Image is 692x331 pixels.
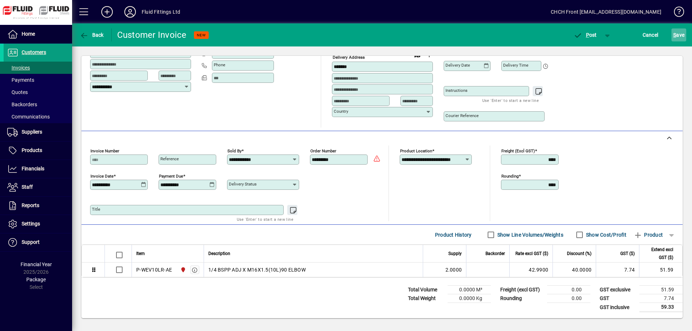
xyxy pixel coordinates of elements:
[412,49,423,61] a: View on map
[4,86,72,98] a: Quotes
[485,250,505,258] span: Backorder
[208,266,306,273] span: 1/4 BSPP ADJ X M16X1.5(10L)90 ELBOW
[501,148,535,153] mat-label: Freight (excl GST)
[585,231,626,238] label: Show Cost/Profit
[22,147,42,153] span: Products
[567,250,591,258] span: Discount (%)
[634,229,663,241] span: Product
[515,250,548,258] span: Rate excl GST ($)
[22,49,46,55] span: Customers
[547,294,590,303] td: 0.00
[227,148,241,153] mat-label: Sold by
[671,28,686,41] button: Save
[7,77,34,83] span: Payments
[92,207,100,212] mat-label: Title
[22,202,39,208] span: Reports
[80,32,104,38] span: Back
[482,96,539,104] mat-hint: Use 'Enter' to start a new line
[4,160,72,178] a: Financials
[142,6,180,18] div: Fluid Fittings Ltd
[596,286,639,294] td: GST exclusive
[4,178,72,196] a: Staff
[4,233,72,251] a: Support
[22,221,40,227] span: Settings
[7,65,30,71] span: Invoices
[586,32,589,38] span: P
[497,294,547,303] td: Rounding
[404,286,448,294] td: Total Volume
[229,182,257,187] mat-label: Delivery status
[514,266,548,273] div: 42.9900
[432,228,475,241] button: Product History
[160,156,179,161] mat-label: Reference
[596,294,639,303] td: GST
[501,174,519,179] mat-label: Rounding
[22,166,44,171] span: Financials
[78,28,106,41] button: Back
[22,31,35,37] span: Home
[404,294,448,303] td: Total Weight
[496,231,563,238] label: Show Line Volumes/Weights
[423,49,435,61] button: Choose address
[445,266,462,273] span: 2.0000
[22,129,42,135] span: Suppliers
[136,266,172,273] div: P-WEV10LR-AE
[7,89,28,95] span: Quotes
[4,142,72,160] a: Products
[197,33,206,37] span: NEW
[551,6,661,18] div: CHCH Front [EMAIL_ADDRESS][DOMAIN_NAME]
[4,74,72,86] a: Payments
[573,32,597,38] span: ost
[639,303,683,312] td: 59.33
[400,148,432,153] mat-label: Product location
[503,63,528,68] mat-label: Delivery time
[553,263,596,277] td: 40.0000
[96,5,119,18] button: Add
[448,286,491,294] td: 0.0000 M³
[639,263,682,277] td: 51.59
[639,286,683,294] td: 51.59
[159,174,183,179] mat-label: Payment due
[7,114,50,120] span: Communications
[21,261,52,267] span: Financial Year
[673,29,684,41] span: ave
[644,246,673,261] span: Extend excl GST ($)
[237,215,293,223] mat-hint: Use 'Enter' to start a new line
[445,63,470,68] mat-label: Delivery date
[570,28,600,41] button: Post
[596,303,639,312] td: GST inclusive
[90,148,119,153] mat-label: Invoice number
[641,28,660,41] button: Cancel
[310,148,336,153] mat-label: Order number
[445,113,479,118] mat-label: Courier Reference
[445,88,467,93] mat-label: Instructions
[435,229,472,241] span: Product History
[639,294,683,303] td: 7.74
[669,1,683,25] a: Knowledge Base
[547,286,590,294] td: 0.00
[497,286,547,294] td: Freight (excl GST)
[4,98,72,111] a: Backorders
[178,266,187,274] span: FLUID FITTINGS CHRISTCHURCH
[22,239,40,245] span: Support
[119,5,142,18] button: Profile
[72,28,112,41] app-page-header-button: Back
[448,294,491,303] td: 0.0000 Kg
[90,174,114,179] mat-label: Invoice date
[4,62,72,74] a: Invoices
[22,184,33,190] span: Staff
[208,250,230,258] span: Description
[4,111,72,123] a: Communications
[4,215,72,233] a: Settings
[643,29,658,41] span: Cancel
[7,102,37,107] span: Backorders
[117,29,187,41] div: Customer Invoice
[596,263,639,277] td: 7.74
[4,25,72,43] a: Home
[448,250,462,258] span: Supply
[620,250,635,258] span: GST ($)
[214,62,225,67] mat-label: Phone
[136,250,145,258] span: Item
[673,32,676,38] span: S
[4,123,72,141] a: Suppliers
